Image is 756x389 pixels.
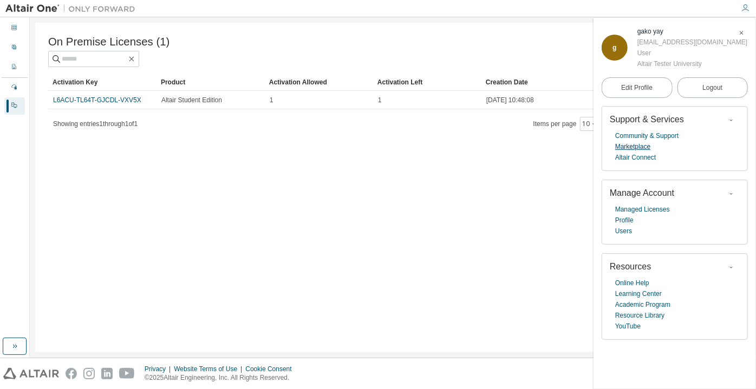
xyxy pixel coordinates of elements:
[677,77,748,98] button: Logout
[702,82,722,93] span: Logout
[378,96,382,104] span: 1
[621,83,653,92] span: Edit Profile
[615,278,649,288] a: Online Help
[533,117,600,131] span: Items per page
[53,96,141,104] a: L6ACU-TL64T-GJCDL-VXV5X
[5,3,141,14] img: Altair One
[615,215,634,226] a: Profile
[610,115,684,124] span: Support & Services
[161,74,260,91] div: Product
[637,48,747,58] div: User
[48,36,170,48] span: On Premise Licenses (1)
[583,120,597,128] button: 10
[612,44,616,51] span: g
[615,310,664,321] a: Resource Library
[615,204,670,215] a: Managed Licenses
[610,262,651,271] span: Resources
[602,77,673,98] a: Edit Profile
[245,365,298,373] div: Cookie Consent
[615,152,656,163] a: Altair Connect
[119,368,135,379] img: youtube.svg
[377,74,477,91] div: Activation Left
[53,120,138,128] span: Showing entries 1 through 1 of 1
[83,368,95,379] img: instagram.svg
[615,299,670,310] a: Academic Program
[615,130,679,141] a: Community & Support
[637,58,747,69] div: Altair Tester University
[4,79,25,96] div: Managed
[161,96,222,104] span: Altair Student Edition
[615,321,641,332] a: YouTube
[174,365,245,373] div: Website Terms of Use
[269,74,369,91] div: Activation Allowed
[637,26,747,37] div: gako yay
[615,226,632,236] a: Users
[486,96,534,104] span: [DATE] 10:48:08
[270,96,273,104] span: 1
[615,141,650,152] a: Marketplace
[615,288,662,299] a: Learning Center
[4,97,25,115] div: On Prem
[4,39,25,57] div: User Profile
[637,37,747,48] div: [EMAIL_ADDRESS][DOMAIN_NAME]
[4,20,25,37] div: Dashboard
[145,365,174,373] div: Privacy
[145,373,298,383] p: © 2025 Altair Engineering, Inc. All Rights Reserved.
[66,368,77,379] img: facebook.svg
[610,188,674,197] span: Manage Account
[3,368,59,379] img: altair_logo.svg
[53,74,152,91] div: Activation Key
[101,368,113,379] img: linkedin.svg
[486,74,690,91] div: Creation Date
[4,59,25,76] div: Company Profile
